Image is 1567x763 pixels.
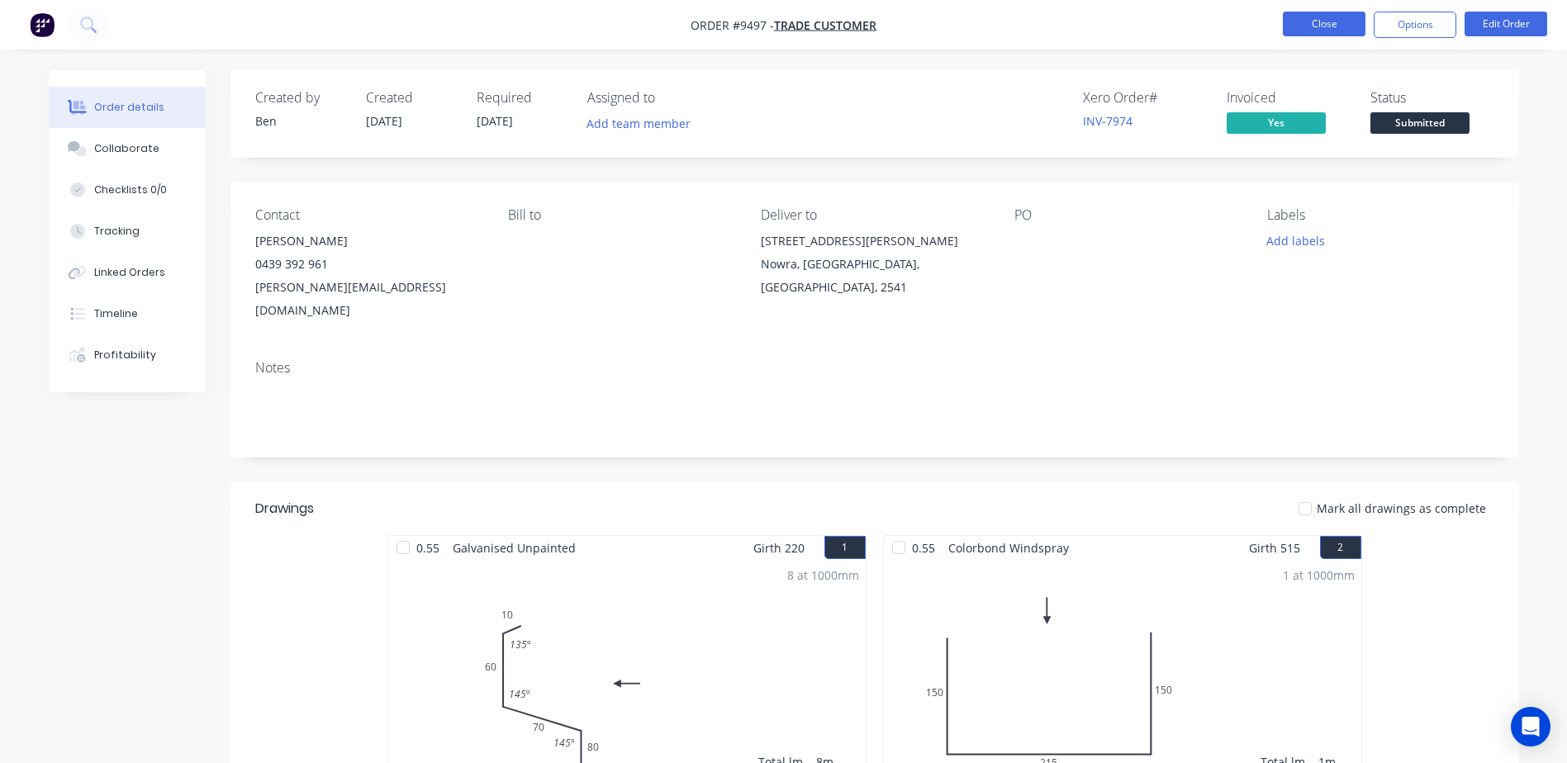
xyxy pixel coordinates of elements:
button: Linked Orders [49,252,206,293]
span: Girth 515 [1249,536,1300,560]
button: 1 [824,536,866,559]
div: Created [366,90,457,106]
div: Order details [94,100,164,115]
button: Add team member [577,112,699,135]
a: Trade Customer [774,17,876,33]
span: Galvanised Unpainted [446,536,582,560]
img: Factory [30,12,55,37]
button: Timeline [49,293,206,334]
div: Xero Order # [1083,90,1207,106]
span: Girth 220 [753,536,805,560]
div: Created by [255,90,346,106]
div: 8 at 1000mm [787,566,859,584]
button: Edit Order [1465,12,1547,36]
span: Colorbond Windspray [942,536,1076,560]
div: [PERSON_NAME]0439 392 961[PERSON_NAME][EMAIL_ADDRESS][DOMAIN_NAME] [255,230,482,322]
div: Nowra, [GEOGRAPHIC_DATA], [GEOGRAPHIC_DATA], 2541 [761,253,987,299]
div: Labels [1267,207,1493,223]
span: [DATE] [366,113,402,129]
span: 0.55 [410,536,446,560]
button: Tracking [49,211,206,252]
button: Checklists 0/0 [49,169,206,211]
div: 1 at 1000mm [1283,566,1355,584]
div: Open Intercom Messenger [1511,707,1550,746]
button: Options [1374,12,1456,38]
button: Profitability [49,334,206,376]
button: Order details [49,87,206,128]
div: [PERSON_NAME][EMAIL_ADDRESS][DOMAIN_NAME] [255,276,482,322]
div: Invoiced [1227,90,1351,106]
div: Required [477,90,567,106]
div: Collaborate [94,141,159,156]
div: [PERSON_NAME] [255,230,482,253]
button: Add team member [587,112,700,135]
div: Contact [255,207,482,223]
button: Collaborate [49,128,206,169]
div: [STREET_ADDRESS][PERSON_NAME]Nowra, [GEOGRAPHIC_DATA], [GEOGRAPHIC_DATA], 2541 [761,230,987,299]
span: Mark all drawings as complete [1317,500,1486,517]
span: [DATE] [477,113,513,129]
span: 0.55 [905,536,942,560]
div: Notes [255,360,1494,376]
div: Linked Orders [94,265,165,280]
button: Submitted [1370,112,1470,137]
div: Profitability [94,348,156,363]
div: Checklists 0/0 [94,182,167,197]
div: PO [1014,207,1241,223]
div: Bill to [508,207,734,223]
button: 2 [1320,536,1361,559]
div: Assigned to [587,90,753,106]
span: Yes [1227,112,1326,133]
a: INV-7974 [1083,113,1133,129]
span: Submitted [1370,112,1470,133]
div: [STREET_ADDRESS][PERSON_NAME] [761,230,987,253]
div: 0439 392 961 [255,253,482,276]
div: Ben [255,112,346,130]
div: Tracking [94,224,140,239]
div: Timeline [94,306,138,321]
span: Order #9497 - [691,17,774,33]
div: Deliver to [761,207,987,223]
div: Drawings [255,499,314,519]
div: Status [1370,90,1494,106]
button: Add labels [1258,230,1334,252]
button: Close [1283,12,1365,36]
